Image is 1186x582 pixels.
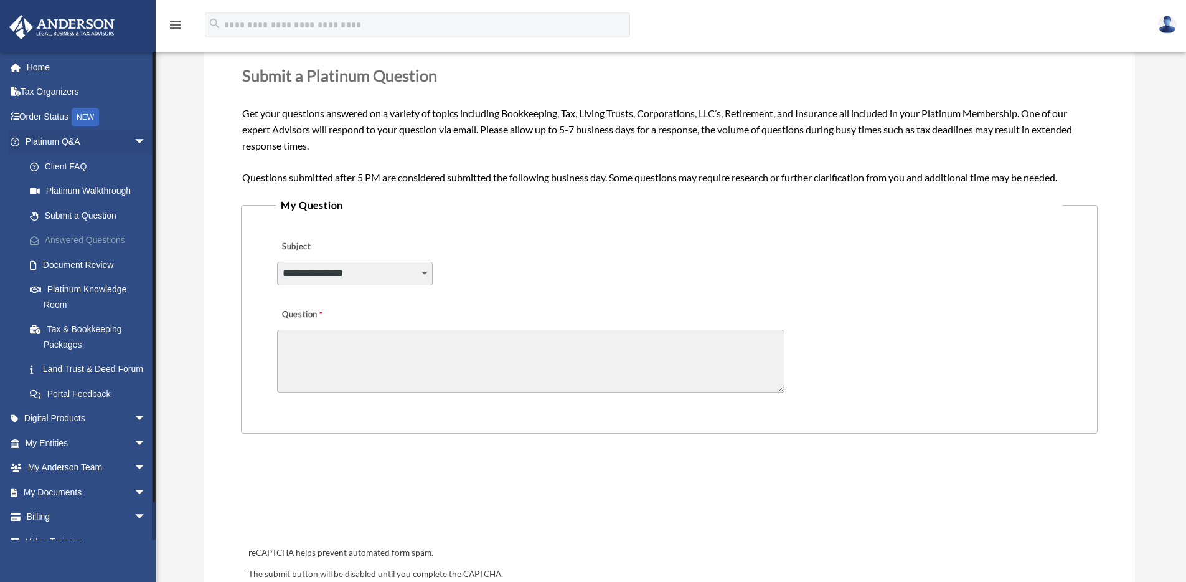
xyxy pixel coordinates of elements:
[9,104,165,130] a: Order StatusNEW
[9,130,165,155] a: Platinum Q&Aarrow_drop_down
[243,567,1094,582] div: The submit button will be disabled until you complete the CAPTCHA.
[208,17,222,31] i: search
[9,80,165,105] a: Tax Organizers
[134,480,159,505] span: arrow_drop_down
[134,456,159,481] span: arrow_drop_down
[242,66,437,85] span: Submit a Platinum Question
[276,196,1062,214] legend: My Question
[277,239,395,256] label: Subject
[6,15,118,39] img: Anderson Advisors Platinum Portal
[134,406,159,432] span: arrow_drop_down
[245,472,434,521] iframe: reCAPTCHA
[1158,16,1177,34] img: User Pic
[9,406,165,431] a: Digital Productsarrow_drop_down
[9,55,165,80] a: Home
[168,22,183,32] a: menu
[9,456,165,480] a: My Anderson Teamarrow_drop_down
[17,317,165,357] a: Tax & Bookkeeping Packages
[9,480,165,505] a: My Documentsarrow_drop_down
[134,130,159,155] span: arrow_drop_down
[9,505,165,530] a: Billingarrow_drop_down
[243,546,1094,561] div: reCAPTCHA helps prevent automated form spam.
[168,17,183,32] i: menu
[17,154,165,179] a: Client FAQ
[17,179,165,204] a: Platinum Walkthrough
[72,108,99,126] div: NEW
[134,505,159,530] span: arrow_drop_down
[17,252,165,277] a: Document Review
[134,431,159,456] span: arrow_drop_down
[17,381,165,406] a: Portal Feedback
[277,307,374,324] label: Question
[17,228,165,253] a: Answered Questions
[17,203,159,228] a: Submit a Question
[9,431,165,456] a: My Entitiesarrow_drop_down
[17,277,165,317] a: Platinum Knowledge Room
[9,529,165,554] a: Video Training
[17,357,165,382] a: Land Trust & Deed Forum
